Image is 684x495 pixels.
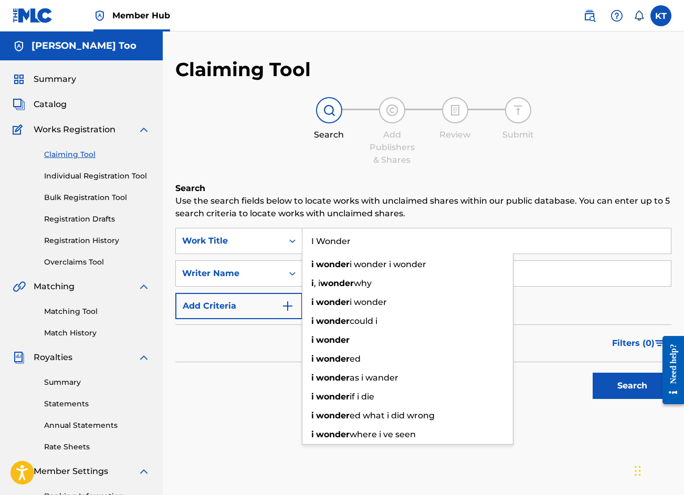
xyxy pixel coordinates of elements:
a: Rate Sheets [44,441,150,452]
span: if i die [350,392,374,402]
img: help [611,9,623,22]
button: Search [593,373,671,399]
span: Royalties [34,351,72,364]
span: i wonder i wonder [350,259,426,269]
div: User Menu [650,5,671,26]
h5: Khristy Too [31,40,136,52]
span: Catalog [34,98,67,111]
strong: i [311,429,314,439]
img: Matching [13,280,26,293]
img: step indicator icon for Submit [512,104,524,117]
img: step indicator icon for Review [449,104,461,117]
img: search [583,9,596,22]
img: Accounts [13,40,25,52]
span: ed [350,354,361,364]
strong: wonder [316,335,350,345]
a: SummarySummary [13,73,76,86]
img: 9d2ae6d4665cec9f34b9.svg [281,300,294,312]
div: Submit [492,129,544,141]
img: Royalties [13,351,25,364]
img: Catalog [13,98,25,111]
a: Registration Drafts [44,214,150,225]
a: Match History [44,328,150,339]
img: expand [138,351,150,364]
a: Bulk Registration Tool [44,192,150,203]
strong: i [311,373,314,383]
button: Add Criteria [175,293,302,319]
strong: i [311,259,314,269]
div: Drag [635,455,641,487]
a: Summary [44,377,150,388]
strong: wonder [316,373,350,383]
a: Statements [44,398,150,409]
iframe: Resource Center [655,328,684,413]
span: i wonder [350,297,387,307]
span: ed what i did wrong [350,410,435,420]
strong: wonder [316,316,350,326]
span: Filters ( 0 ) [612,337,655,350]
img: Top Rightsholder [93,9,106,22]
strong: wonder [316,297,350,307]
p: Use the search fields below to locate works with unclaimed shares within our public database. You... [175,195,671,220]
div: Writer Name [182,267,277,280]
strong: i [311,278,314,288]
img: expand [138,280,150,293]
div: Add Publishers & Shares [366,129,418,166]
img: MLC Logo [13,8,53,23]
strong: i [311,410,314,420]
img: expand [138,465,150,478]
h2: Claiming Tool [175,58,311,81]
img: step indicator icon for Add Publishers & Shares [386,104,398,117]
span: why [354,278,372,288]
a: Public Search [579,5,600,26]
a: Registration History [44,235,150,246]
strong: i [311,316,314,326]
img: expand [138,123,150,136]
a: Matching Tool [44,306,150,317]
span: as i wander [350,373,398,383]
div: Work Title [182,235,277,247]
a: Overclaims Tool [44,257,150,268]
button: Filters (0) [606,330,671,356]
span: could i [350,316,377,326]
div: Notifications [634,10,644,21]
strong: i [311,335,314,345]
strong: i [311,392,314,402]
iframe: Chat Widget [632,445,684,495]
strong: wonder [320,278,354,288]
span: Summary [34,73,76,86]
span: where i ve seen [350,429,416,439]
strong: i [311,354,314,364]
strong: wonder [316,259,350,269]
strong: wonder [316,354,350,364]
strong: wonder [316,429,350,439]
strong: wonder [316,392,350,402]
h6: Search [175,182,671,195]
div: Review [429,129,481,141]
a: Annual Statements [44,420,150,431]
img: Works Registration [13,123,26,136]
div: Search [303,129,355,141]
img: Summary [13,73,25,86]
img: step indicator icon for Search [323,104,335,117]
a: CatalogCatalog [13,98,67,111]
span: , i [314,278,320,288]
a: Individual Registration Tool [44,171,150,182]
span: Member Settings [34,465,108,478]
div: Help [606,5,627,26]
form: Search Form [175,228,671,404]
span: Matching [34,280,75,293]
span: Works Registration [34,123,115,136]
a: Claiming Tool [44,149,150,160]
span: Member Hub [112,9,170,22]
strong: wonder [316,410,350,420]
strong: i [311,297,314,307]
